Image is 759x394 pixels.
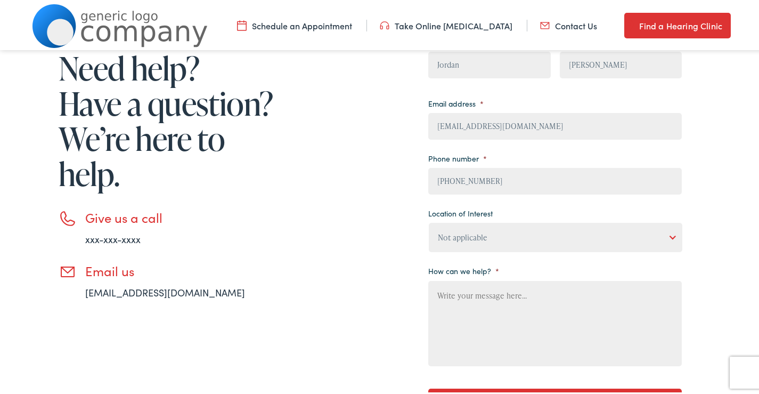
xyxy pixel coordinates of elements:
input: Last name [560,50,682,76]
h3: Give us a call [85,208,277,223]
a: Contact Us [540,18,597,29]
img: utility icon [237,18,247,29]
h1: Need help? Have a question? We’re here to help. [59,49,277,189]
a: Take Online [MEDICAL_DATA] [380,18,512,29]
a: Schedule an Appointment [237,18,352,29]
label: Phone number [428,151,487,161]
a: xxx-xxx-xxxx [85,230,141,244]
img: utility icon [380,18,389,29]
img: utility icon [624,17,634,30]
label: How can we help? [428,264,499,274]
input: (XXX) XXX - XXXX [428,166,682,192]
img: utility icon [540,18,550,29]
label: Location of Interest [428,206,493,216]
h3: Email us [85,261,277,277]
a: Find a Hearing Clinic [624,11,731,36]
a: [EMAIL_ADDRESS][DOMAIN_NAME] [85,284,245,297]
label: Email address [428,97,484,106]
input: example@email.com [428,111,682,138]
input: First name [428,50,550,76]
